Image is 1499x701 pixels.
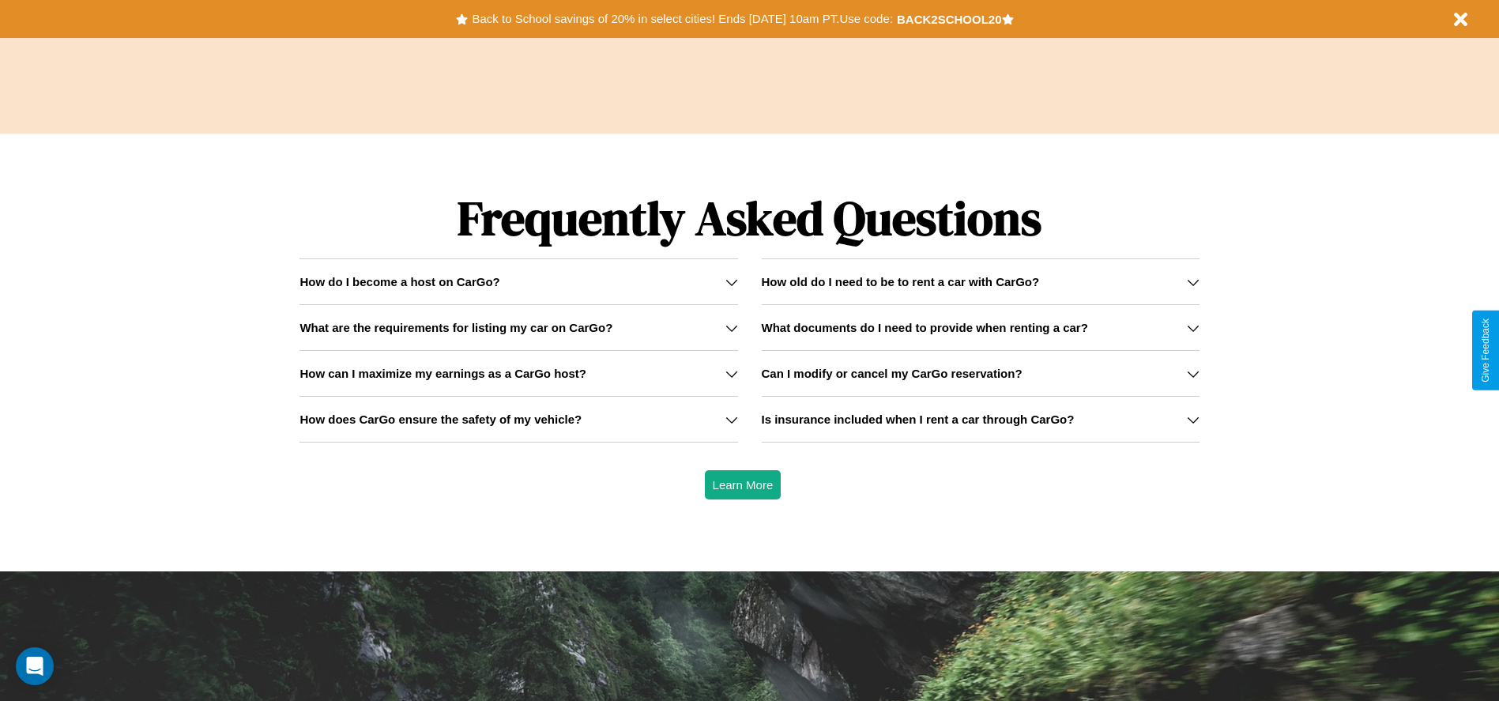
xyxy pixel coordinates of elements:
[299,321,612,334] h3: What are the requirements for listing my car on CarGo?
[897,13,1002,26] b: BACK2SCHOOL20
[299,178,1199,258] h1: Frequently Asked Questions
[762,367,1023,380] h3: Can I modify or cancel my CarGo reservation?
[762,275,1040,288] h3: How old do I need to be to rent a car with CarGo?
[762,413,1075,426] h3: Is insurance included when I rent a car through CarGo?
[299,413,582,426] h3: How does CarGo ensure the safety of my vehicle?
[299,367,586,380] h3: How can I maximize my earnings as a CarGo host?
[16,647,54,685] div: Open Intercom Messenger
[468,8,896,30] button: Back to School savings of 20% in select cities! Ends [DATE] 10am PT.Use code:
[762,321,1088,334] h3: What documents do I need to provide when renting a car?
[1480,318,1491,383] div: Give Feedback
[299,275,499,288] h3: How do I become a host on CarGo?
[705,470,782,499] button: Learn More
